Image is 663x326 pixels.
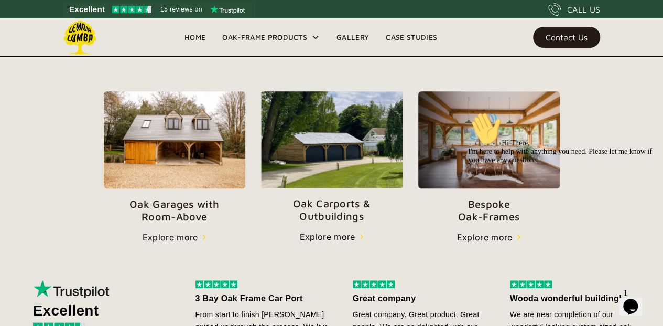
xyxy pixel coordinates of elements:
div: 3 Bay Oak Frame Car Port [195,292,332,305]
img: 5 stars [195,280,237,288]
span: 15 reviews on [160,3,202,16]
p: Oak Carports & Outbuildings [261,197,403,223]
a: Oak Carports &Outbuildings [261,91,403,223]
iframe: chat widget [464,108,653,279]
a: Explore more [457,231,521,244]
div: Great company [353,292,489,305]
img: :wave: [4,4,38,38]
a: Explore more [300,230,364,243]
img: 5 stars [353,280,395,288]
img: Trustpilot 4.5 stars [112,6,151,13]
div: 👋Hi There,I'm here to help with anything you need. Please let me know if you have any questions. [4,4,193,57]
p: Bespoke Oak-Frames [418,198,560,223]
a: CALL US [548,3,600,16]
div: Contact Us [546,34,588,41]
a: Case Studies [377,29,445,45]
div: Excellent [33,304,164,317]
a: Explore more [143,231,206,244]
p: Oak Garages with Room-Above [104,198,245,223]
div: Explore more [457,231,513,244]
div: Explore more [143,231,198,244]
a: Home [176,29,214,45]
span: Hi There, I'm here to help with anything you need. Please let me know if you have any questions. [4,31,188,56]
div: Oak-Frame Products [222,31,307,44]
a: Gallery [328,29,377,45]
a: Contact Us [533,27,600,48]
span: Excellent [69,3,105,16]
a: Oak Garages withRoom-Above [104,91,245,223]
iframe: chat widget [619,284,653,316]
img: Trustpilot [33,280,112,299]
div: Explore more [300,230,355,243]
img: Trustpilot logo [210,5,245,14]
a: See Lemon Lumba reviews on Trustpilot [63,2,252,17]
div: Wooda wonderful building! [510,292,646,305]
a: BespokeOak-Frames [418,91,560,223]
img: 5 stars [510,280,552,288]
div: Oak-Frame Products [214,18,328,56]
div: CALL US [567,3,600,16]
